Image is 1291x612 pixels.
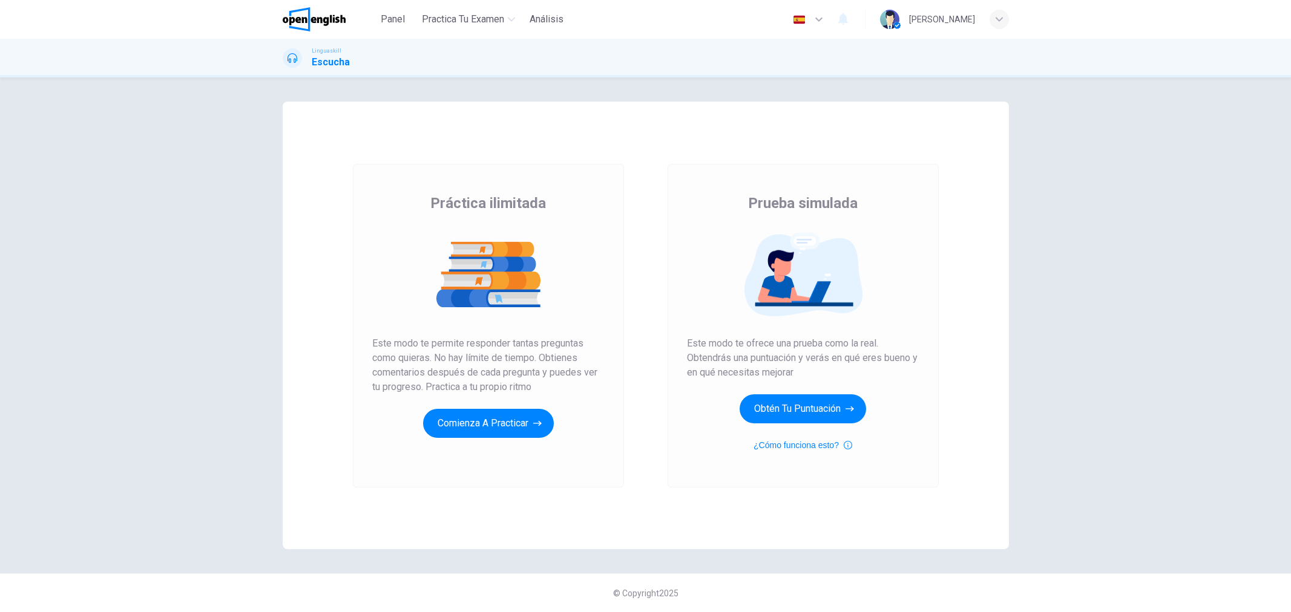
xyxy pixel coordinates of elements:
[430,194,546,213] span: Práctica ilimitada
[530,12,563,27] span: Análisis
[754,438,852,452] button: ¿Cómo funciona esto?
[373,8,412,30] button: Panel
[422,12,504,27] span: Practica tu examen
[748,194,858,213] span: Prueba simulada
[792,15,807,24] img: es
[687,336,919,380] span: Este modo te ofrece una prueba como la real. Obtendrás una puntuación y verás en qué eres bueno y...
[372,336,605,394] span: Este modo te permite responder tantas preguntas como quieras. No hay límite de tiempo. Obtienes c...
[312,55,350,70] h1: Escucha
[283,7,374,31] a: OpenEnglish logo
[381,12,405,27] span: Panel
[740,394,866,423] button: Obtén tu puntuación
[613,588,678,598] span: © Copyright 2025
[283,7,346,31] img: OpenEnglish logo
[423,409,554,438] button: Comienza a practicar
[909,12,975,27] div: [PERSON_NAME]
[417,8,520,30] button: Practica tu examen
[880,10,899,29] img: Profile picture
[312,47,341,55] span: Linguaskill
[525,8,568,30] button: Análisis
